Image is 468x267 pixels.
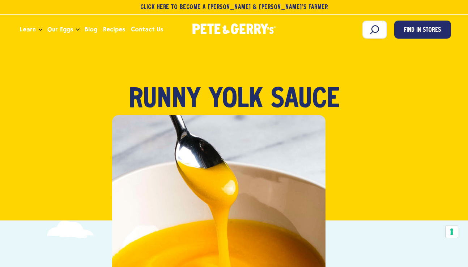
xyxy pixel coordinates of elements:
[362,21,387,39] input: Search
[131,25,163,34] span: Contact Us
[85,25,97,34] span: Blog
[394,21,451,39] a: Find in Stores
[100,20,128,39] a: Recipes
[17,20,39,39] a: Learn
[103,25,125,34] span: Recipes
[128,20,166,39] a: Contact Us
[44,20,76,39] a: Our Eggs
[82,20,100,39] a: Blog
[209,89,263,111] span: Yolk
[39,29,42,31] button: Open the dropdown menu for Learn
[271,89,339,111] span: Sauce
[47,25,73,34] span: Our Eggs
[129,89,201,111] span: Runny
[404,26,441,35] span: Find in Stores
[20,25,36,34] span: Learn
[446,226,458,238] button: Your consent preferences for tracking technologies
[76,29,80,31] button: Open the dropdown menu for Our Eggs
